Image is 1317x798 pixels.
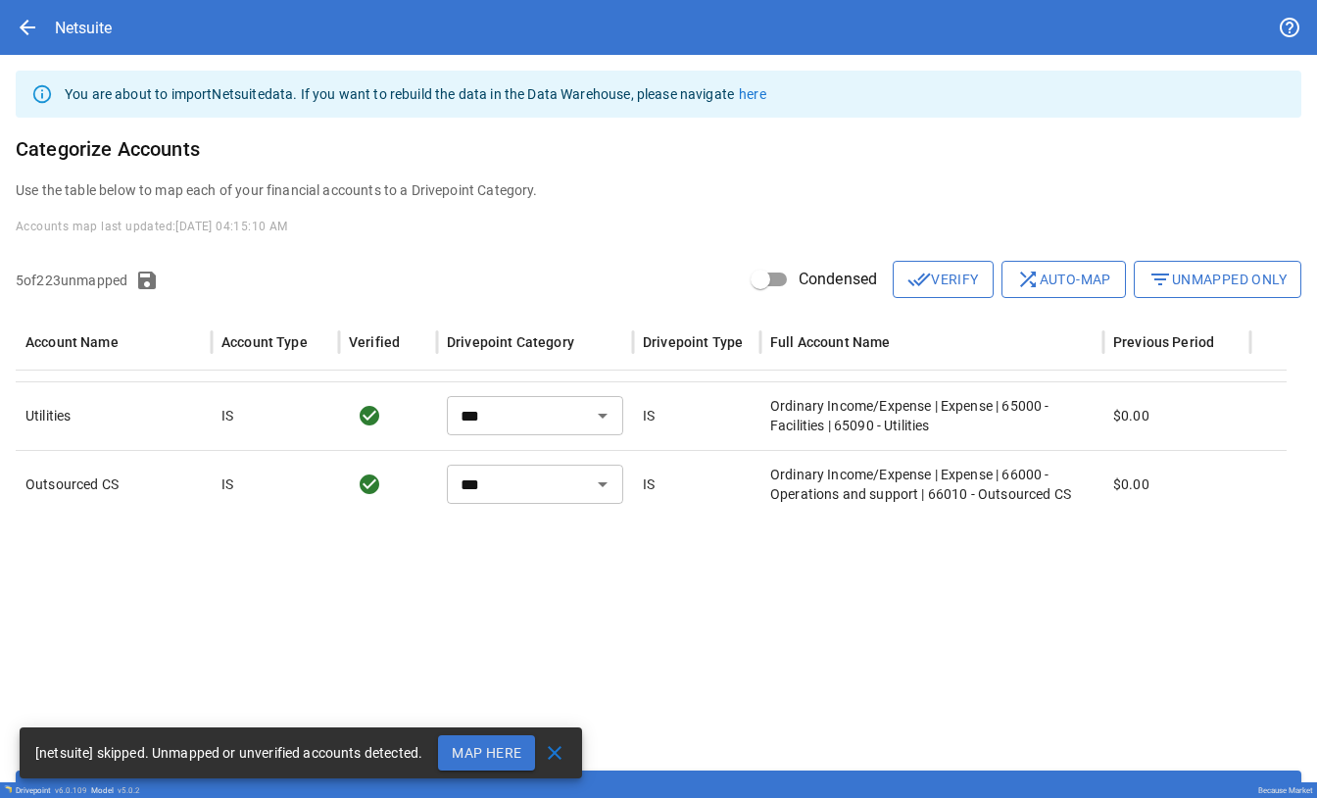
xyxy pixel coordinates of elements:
[770,334,891,350] div: Full Account Name
[907,268,931,291] span: done_all
[1134,261,1301,298] button: Unmapped Only
[1001,261,1126,298] button: Auto-map
[91,786,140,795] div: Model
[55,19,112,37] div: Netsuite
[16,133,1301,165] h6: Categorize Accounts
[35,735,422,771] div: [netsuite] skipped. Unmapped or unverified accounts detected.
[25,474,202,494] p: Outsourced CS
[25,334,119,350] div: Account Name
[643,406,655,425] p: IS
[349,334,400,350] div: Verified
[1016,268,1040,291] span: shuffle
[65,76,766,112] div: You are about to import Netsuite data. If you want to rebuild the data in the Data Warehouse, ple...
[118,786,140,795] span: v 5.0.2
[770,396,1094,435] p: Ordinary Income/Expense | Expense | 65000 - Facilities | 65090 - Utilities
[221,406,233,425] p: IS
[1113,474,1149,494] p: $0.00
[438,735,535,771] button: Map Here
[1113,406,1149,425] p: $0.00
[16,220,288,233] span: Accounts map last updated: [DATE] 04:15:10 AM
[55,786,87,795] span: v 6.0.109
[221,474,233,494] p: IS
[221,334,308,350] div: Account Type
[4,785,12,793] img: Drivepoint
[25,406,202,425] p: Utilities
[1258,786,1313,795] div: Because Market
[1113,334,1214,350] div: Previous Period
[543,741,566,765] span: close
[16,180,1301,200] p: Use the table below to map each of your financial accounts to a Drivepoint Category.
[893,261,993,298] button: Verify
[589,471,616,498] button: Open
[1148,268,1172,291] span: filter_list
[589,402,616,429] button: Open
[739,86,766,102] a: here
[643,334,743,350] div: Drivepoint Type
[770,465,1094,504] p: Ordinary Income/Expense | Expense | 66000 - Operations and support | 66010 - Outsourced CS
[16,786,87,795] div: Drivepoint
[643,474,655,494] p: IS
[799,268,877,291] span: Condensed
[16,271,127,290] p: 5 of 223 unmapped
[447,334,574,350] div: Drivepoint Category
[16,16,39,39] span: arrow_back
